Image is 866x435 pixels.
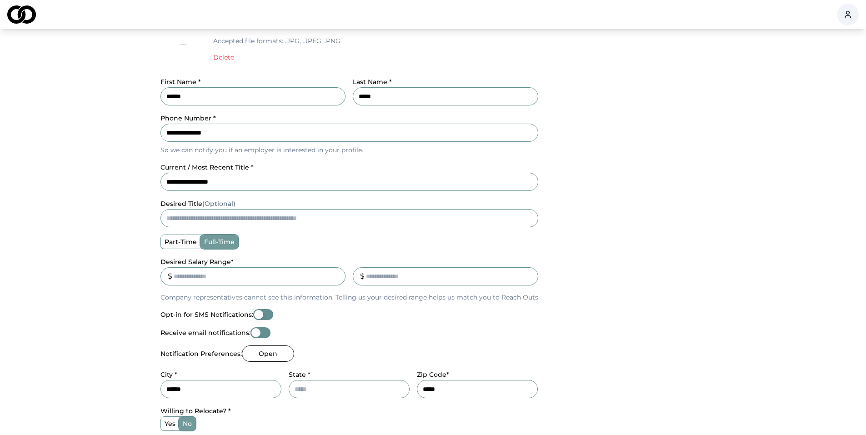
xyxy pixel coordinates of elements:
[283,37,340,45] span: .jpg, .jpeg, .png
[160,311,253,318] label: Opt-in for SMS Notifications:
[160,350,242,357] label: Notification Preferences:
[7,5,36,24] img: logo
[160,78,201,86] label: First Name *
[213,53,234,62] button: Delete
[242,345,294,362] button: Open
[353,258,356,266] label: _
[160,370,177,379] label: City *
[160,145,538,155] p: So we can notify you if an employer is interested in your profile.
[168,271,172,282] div: $
[179,417,195,430] label: no
[213,36,340,45] p: Accepted file formats:
[360,271,365,282] div: $
[353,78,392,86] label: Last Name *
[202,200,235,208] span: (Optional)
[160,407,231,415] label: Willing to Relocate? *
[160,258,234,266] label: Desired Salary Range *
[200,235,238,249] label: full-time
[160,330,250,336] label: Receive email notifications:
[160,293,538,302] p: Company representatives cannot see this information. Telling us your desired range helps us match...
[161,235,200,249] label: part-time
[289,370,310,379] label: State *
[160,163,254,171] label: current / most recent title *
[160,200,235,208] label: desired title
[417,370,449,379] label: Zip Code*
[160,114,216,122] label: Phone Number *
[161,417,179,430] label: yes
